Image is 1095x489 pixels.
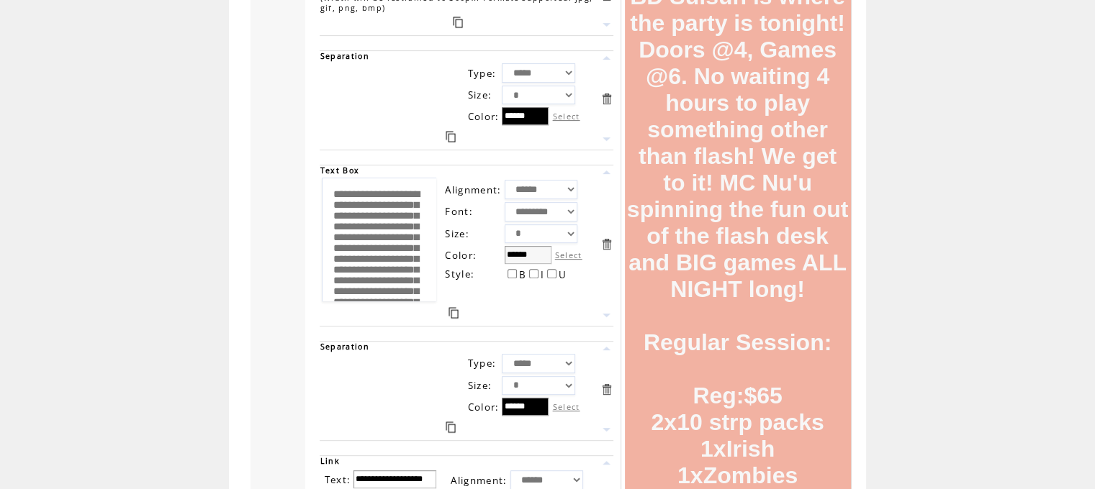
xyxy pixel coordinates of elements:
[519,268,526,281] span: B
[320,456,339,466] span: Link
[467,357,496,370] span: Type:
[600,456,613,470] a: Move this item up
[600,383,613,396] a: Delete this item
[600,132,613,146] a: Move this item down
[453,17,463,28] a: Duplicate this item
[445,205,473,218] span: Font:
[446,421,456,433] a: Duplicate this item
[467,401,499,413] span: Color:
[445,249,477,262] span: Color:
[320,342,369,352] span: Separation
[451,474,507,487] span: Alignment:
[320,165,359,175] span: Text Box
[446,131,456,142] a: Duplicate this item
[445,268,474,280] span: Style:
[467,88,492,101] span: Size:
[467,110,499,123] span: Color:
[552,111,580,122] label: Select
[600,18,613,32] a: Move this item down
[320,51,369,61] span: Separation
[445,227,469,240] span: Size:
[324,473,351,486] span: Text:
[600,237,613,251] a: Delete this item
[445,183,501,196] span: Alignment:
[552,401,580,412] label: Select
[600,92,613,106] a: Delete this item
[600,51,613,65] a: Move this item up
[600,423,613,437] a: Move this item down
[559,268,567,281] span: U
[467,379,492,392] span: Size:
[449,307,459,319] a: Duplicate this item
[600,342,613,355] a: Move this item up
[555,250,582,260] label: Select
[467,67,496,80] span: Type:
[600,309,613,322] a: Move this item down
[541,268,544,281] span: I
[600,165,613,179] a: Move this item up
